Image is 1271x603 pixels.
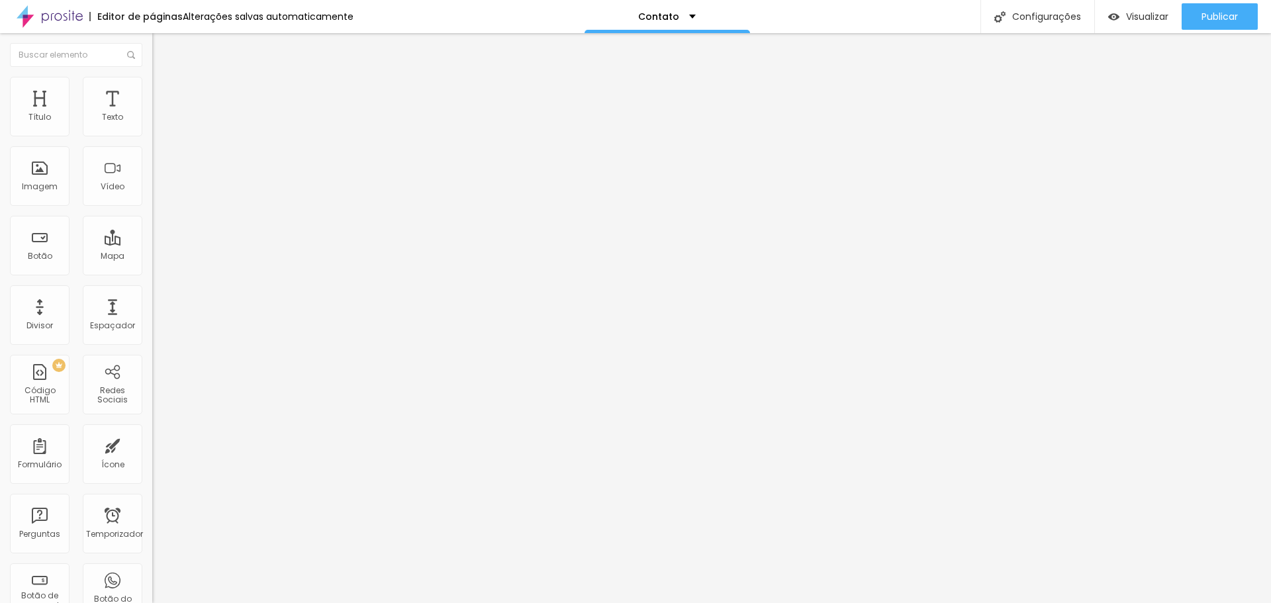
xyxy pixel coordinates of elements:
font: Ícone [101,459,124,470]
iframe: Editor [152,33,1271,603]
font: Título [28,111,51,122]
font: Formulário [18,459,62,470]
font: Botão [28,250,52,261]
font: Espaçador [90,320,135,331]
font: Publicar [1201,10,1238,23]
font: Vídeo [101,181,124,192]
font: Mapa [101,250,124,261]
font: Perguntas [19,528,60,539]
font: Texto [102,111,123,122]
font: Alterações salvas automaticamente [183,10,353,23]
font: Contato [638,10,679,23]
font: Configurações [1012,10,1081,23]
img: Ícone [994,11,1006,23]
input: Buscar elemento [10,43,142,67]
font: Visualizar [1126,10,1168,23]
font: Divisor [26,320,53,331]
button: Visualizar [1095,3,1182,30]
button: Publicar [1182,3,1258,30]
font: Redes Sociais [97,385,128,405]
img: Ícone [127,51,135,59]
font: Imagem [22,181,58,192]
font: Código HTML [24,385,56,405]
font: Editor de páginas [97,10,183,23]
img: view-1.svg [1108,11,1119,23]
font: Temporizador [86,528,143,539]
